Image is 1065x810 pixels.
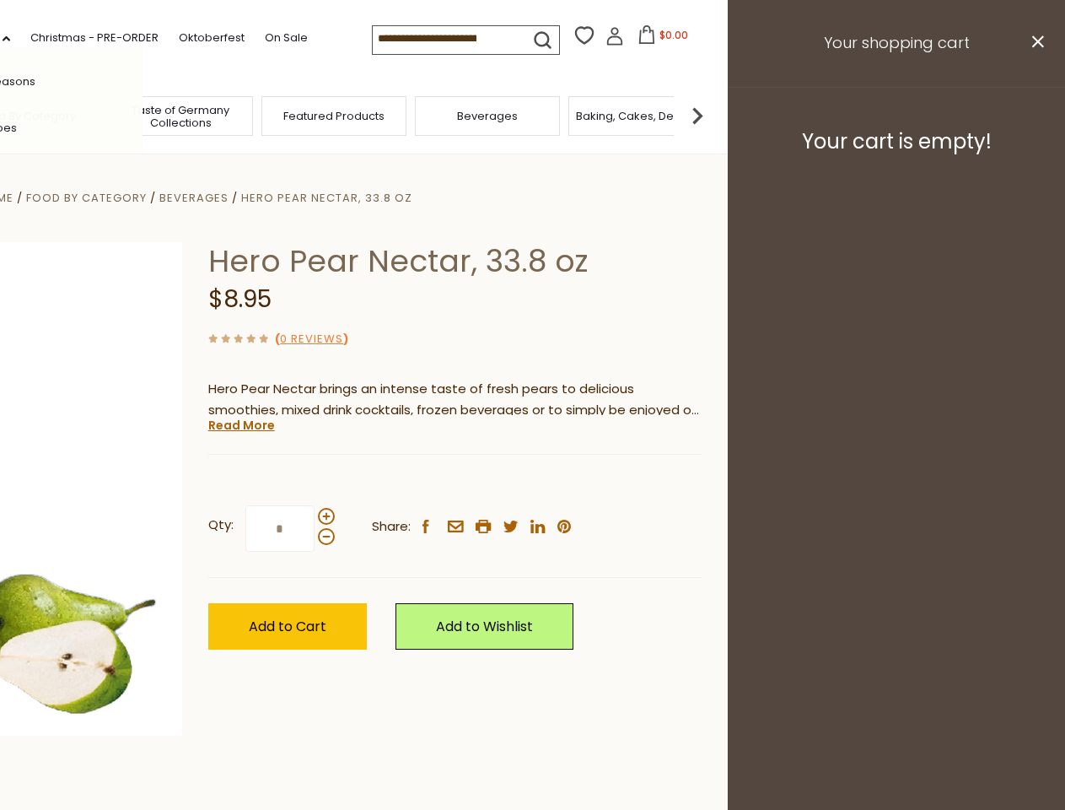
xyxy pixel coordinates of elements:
[749,129,1044,154] h3: Your cart is empty!
[249,617,326,636] span: Add to Cart
[280,331,343,348] a: 0 Reviews
[680,99,714,132] img: next arrow
[265,29,308,47] a: On Sale
[395,603,573,650] a: Add to Wishlist
[208,603,367,650] button: Add to Cart
[372,516,411,537] span: Share:
[113,104,248,129] a: Taste of Germany Collections
[627,25,699,51] button: $0.00
[275,331,348,347] span: ( )
[208,515,234,536] strong: Qty:
[26,190,147,206] a: Food By Category
[179,29,245,47] a: Oktoberfest
[576,110,707,122] a: Baking, Cakes, Desserts
[30,29,159,47] a: Christmas - PRE-ORDER
[283,110,385,122] a: Featured Products
[241,190,412,206] a: Hero Pear Nectar, 33.8 oz
[659,28,688,42] span: $0.00
[159,190,229,206] a: Beverages
[208,379,702,421] p: Hero Pear Nectar brings an intense taste of fresh pears to delicious smoothies, mixed drink cockt...
[457,110,518,122] a: Beverages
[208,417,275,434] a: Read More
[245,505,315,552] input: Qty:
[208,283,272,316] span: $8.95
[208,242,702,280] h1: Hero Pear Nectar, 33.8 oz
